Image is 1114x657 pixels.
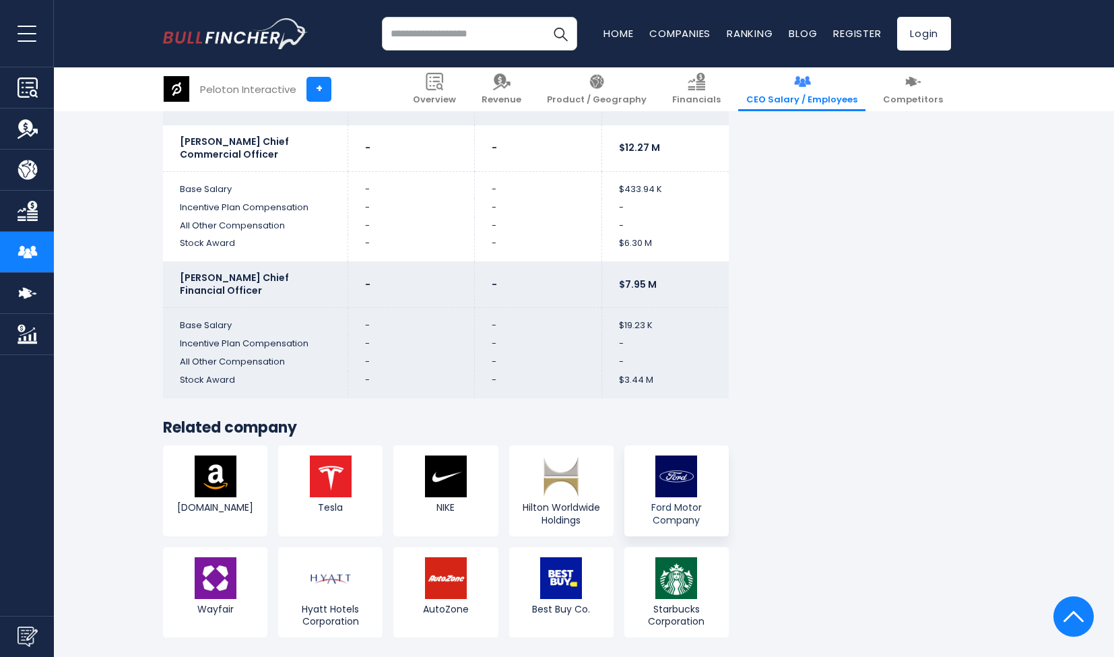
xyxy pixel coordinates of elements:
[166,501,264,513] span: [DOMAIN_NAME]
[619,141,660,154] b: $12.27 M
[348,98,475,125] td: -
[163,418,729,438] h3: Related company
[649,26,711,40] a: Companies
[492,141,497,154] b: -
[365,141,370,154] b: -
[619,278,657,291] b: $7.95 M
[628,501,725,526] span: Ford Motor Company
[601,335,729,353] td: -
[603,26,633,40] a: Home
[180,271,289,297] b: [PERSON_NAME] Chief Financial Officer
[397,501,494,513] span: NIKE
[278,547,383,637] a: Hyatt Hotels Corporation
[195,456,236,497] img: AMZN logo
[348,217,475,235] td: -
[306,77,331,102] a: +
[672,94,721,106] span: Financials
[163,18,308,49] img: bullfincher logo
[180,135,289,161] b: [PERSON_NAME] Chief Commercial Officer
[738,67,865,111] a: CEO Salary / Employees
[475,171,602,198] td: -
[601,308,729,335] td: $19.23 K
[282,501,379,513] span: Tesla
[348,335,475,353] td: -
[727,26,773,40] a: Ranking
[164,76,189,102] img: PTON logo
[601,371,729,398] td: $3.44 M
[601,234,729,261] td: $6.30 M
[540,557,582,599] img: BBY logo
[348,234,475,261] td: -
[601,199,729,217] td: -
[475,353,602,371] td: -
[624,547,729,637] a: Starbucks Corporation
[163,308,348,335] td: Base Salary
[425,456,467,497] img: NKE logo
[393,445,498,536] a: NIKE
[482,94,521,106] span: Revenue
[166,603,264,615] span: Wayfair
[163,547,267,637] a: Wayfair
[513,501,610,526] span: Hilton Worldwide Holdings
[475,199,602,217] td: -
[163,98,348,125] td: Stock Award
[310,557,352,599] img: H logo
[163,335,348,353] td: Incentive Plan Compensation
[163,353,348,371] td: All Other Compensation
[539,67,655,111] a: Product / Geography
[163,371,348,398] td: Stock Award
[509,445,614,536] a: Hilton Worldwide Holdings
[163,18,308,49] a: Go to homepage
[405,67,464,111] a: Overview
[475,98,602,125] td: -
[393,547,498,637] a: AutoZone
[278,445,383,536] a: Tesla
[655,557,697,599] img: SBUX logo
[833,26,881,40] a: Register
[475,371,602,398] td: -
[195,557,236,599] img: W logo
[875,67,951,111] a: Competitors
[664,67,729,111] a: Financials
[200,82,296,97] div: Peloton Interactive
[475,335,602,353] td: -
[789,26,817,40] a: Blog
[544,17,577,51] button: Search
[348,353,475,371] td: -
[413,94,456,106] span: Overview
[282,603,379,627] span: Hyatt Hotels Corporation
[547,94,647,106] span: Product / Geography
[628,603,725,627] span: Starbucks Corporation
[540,456,582,497] img: HLT logo
[348,371,475,398] td: -
[897,17,951,51] a: Login
[492,278,497,291] b: -
[509,547,614,637] a: Best Buy Co.
[601,353,729,371] td: -
[655,456,697,497] img: F logo
[310,456,352,497] img: TSLA logo
[365,278,370,291] b: -
[624,445,729,536] a: Ford Motor Company
[513,603,610,615] span: Best Buy Co.
[475,217,602,235] td: -
[425,557,467,599] img: AZO logo
[348,199,475,217] td: -
[473,67,529,111] a: Revenue
[348,308,475,335] td: -
[163,234,348,261] td: Stock Award
[601,171,729,198] td: $433.94 K
[163,199,348,217] td: Incentive Plan Compensation
[746,94,857,106] span: CEO Salary / Employees
[163,445,267,536] a: [DOMAIN_NAME]
[883,94,943,106] span: Competitors
[348,171,475,198] td: -
[163,217,348,235] td: All Other Compensation
[601,98,729,125] td: $4.89 M
[475,308,602,335] td: -
[475,234,602,261] td: -
[163,171,348,198] td: Base Salary
[397,603,494,615] span: AutoZone
[601,217,729,235] td: -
